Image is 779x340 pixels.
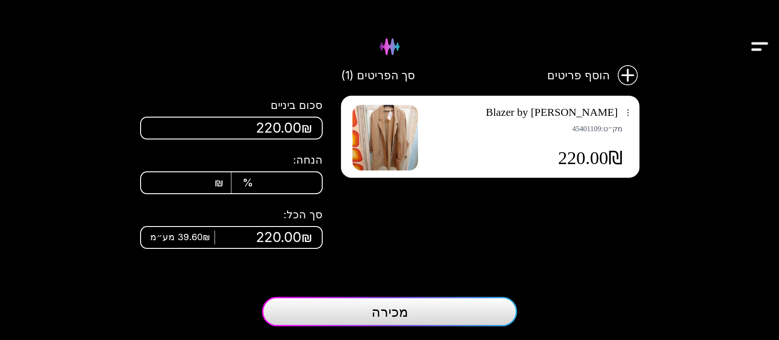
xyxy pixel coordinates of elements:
[474,124,634,134] span: מק״ט : 45401109
[617,64,639,87] img: הוסף פריטים
[352,105,418,170] img: Blazer by Walkers
[256,229,313,246] span: 220.00₪
[242,176,253,190] span: %
[547,64,639,87] button: הוסף פריטיםהוסף פריטים
[214,176,224,190] span: ₪
[256,119,313,137] span: 220.00₪
[271,98,323,112] span: סכום ביניים
[749,22,770,42] button: Drawer
[293,153,323,167] span: הנחה:
[558,147,622,169] span: 220.00₪
[150,232,210,243] span: 39.60₪ מע״מ
[547,67,610,83] span: הוסף פריטים
[283,208,323,222] span: סך הכל:
[372,29,407,64] img: Hydee Logo
[341,67,415,83] span: סך הפריטים (1)
[262,297,517,326] button: מכירה
[486,106,617,118] span: Blazer by [PERSON_NAME]
[371,304,408,320] span: מכירה
[749,29,770,64] img: Drawer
